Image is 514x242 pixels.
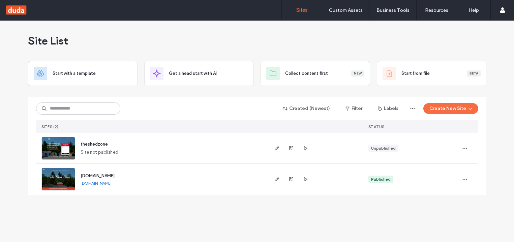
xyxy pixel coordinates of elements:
div: Start from fileBeta [377,61,486,86]
label: Resources [425,7,448,13]
div: Beta [467,70,481,77]
label: Business Tools [376,7,410,13]
a: theshedzone [81,142,108,147]
button: Create New Site [423,103,478,114]
span: STATUS [368,124,385,129]
span: Start with a template [53,70,96,77]
span: SITES (2) [41,124,59,129]
div: Start with a template [28,61,138,86]
div: Get a head start with AI [144,61,254,86]
a: [DOMAIN_NAME] [81,181,112,186]
div: Collect content firstNew [261,61,370,86]
label: Help [469,7,479,13]
span: Site List [28,34,68,48]
span: Collect content first [285,70,328,77]
label: Sites [296,7,308,13]
span: Site not published [81,149,119,156]
span: Get a head start with AI [169,70,217,77]
button: Filter [339,103,369,114]
span: Start from file [401,70,430,77]
button: Labels [372,103,404,114]
div: Unpublished [371,145,396,151]
a: [DOMAIN_NAME] [81,173,115,178]
label: Custom Assets [329,7,363,13]
button: Created (Newest) [277,103,336,114]
div: New [351,70,364,77]
div: Published [371,176,391,182]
